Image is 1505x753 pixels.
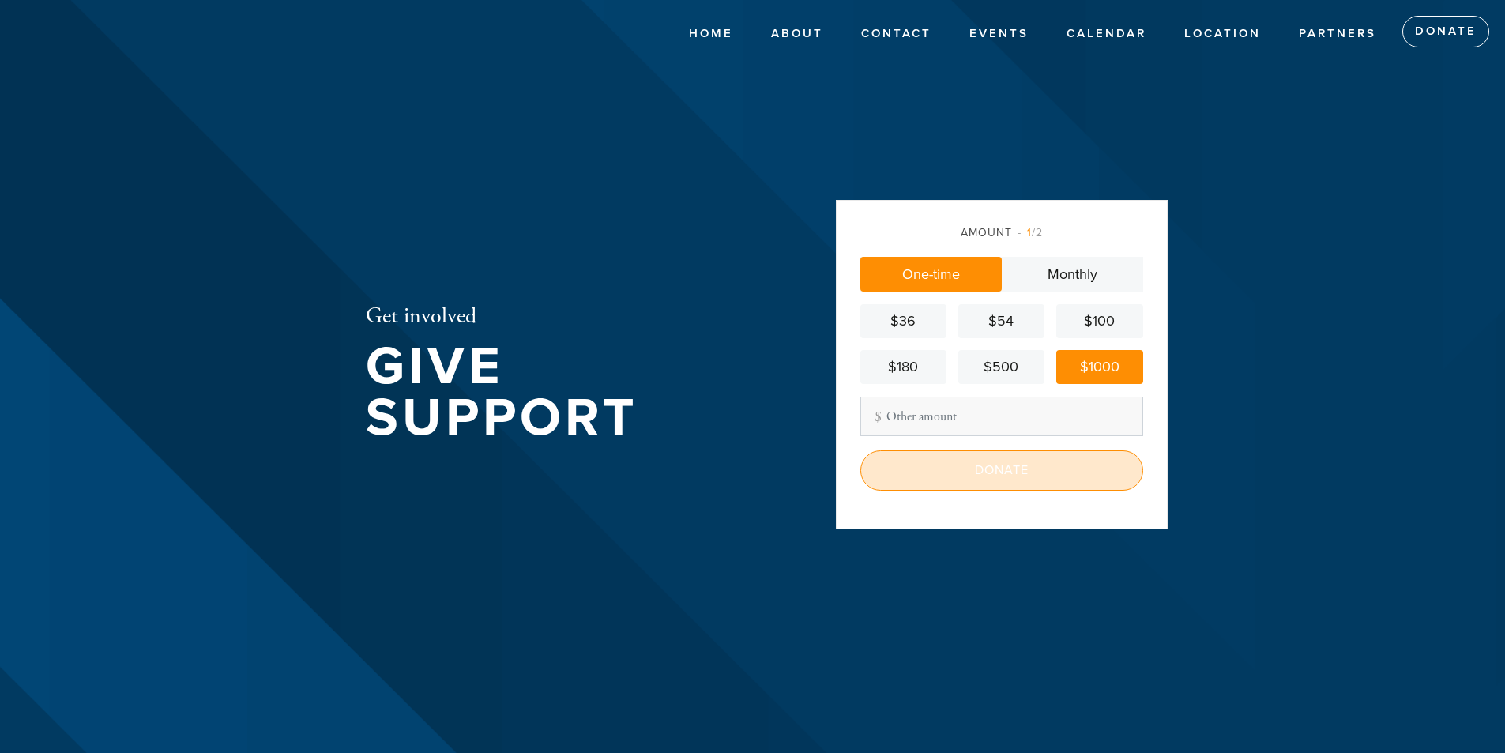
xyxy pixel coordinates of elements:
[366,341,784,443] h1: Give Support
[860,224,1143,241] div: Amount
[1027,226,1032,239] span: 1
[958,19,1040,49] a: Events
[860,257,1002,292] a: One-time
[860,397,1143,436] input: Other amount
[867,356,940,378] div: $180
[677,19,745,49] a: Home
[759,19,835,49] a: About
[965,311,1038,332] div: $54
[1055,19,1158,49] a: Calendar
[958,350,1044,384] a: $500
[958,304,1044,338] a: $54
[1018,226,1043,239] span: /2
[867,311,940,332] div: $36
[1063,311,1136,332] div: $100
[849,19,943,49] a: Contact
[965,356,1038,378] div: $500
[860,350,946,384] a: $180
[366,303,784,330] h2: Get involved
[860,304,946,338] a: $36
[1063,356,1136,378] div: $1000
[1002,257,1143,292] a: Monthly
[860,450,1143,490] input: Donate
[1056,350,1142,384] a: $1000
[1287,19,1388,49] a: Partners
[1402,16,1489,47] a: Donate
[1172,19,1273,49] a: Location
[1056,304,1142,338] a: $100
